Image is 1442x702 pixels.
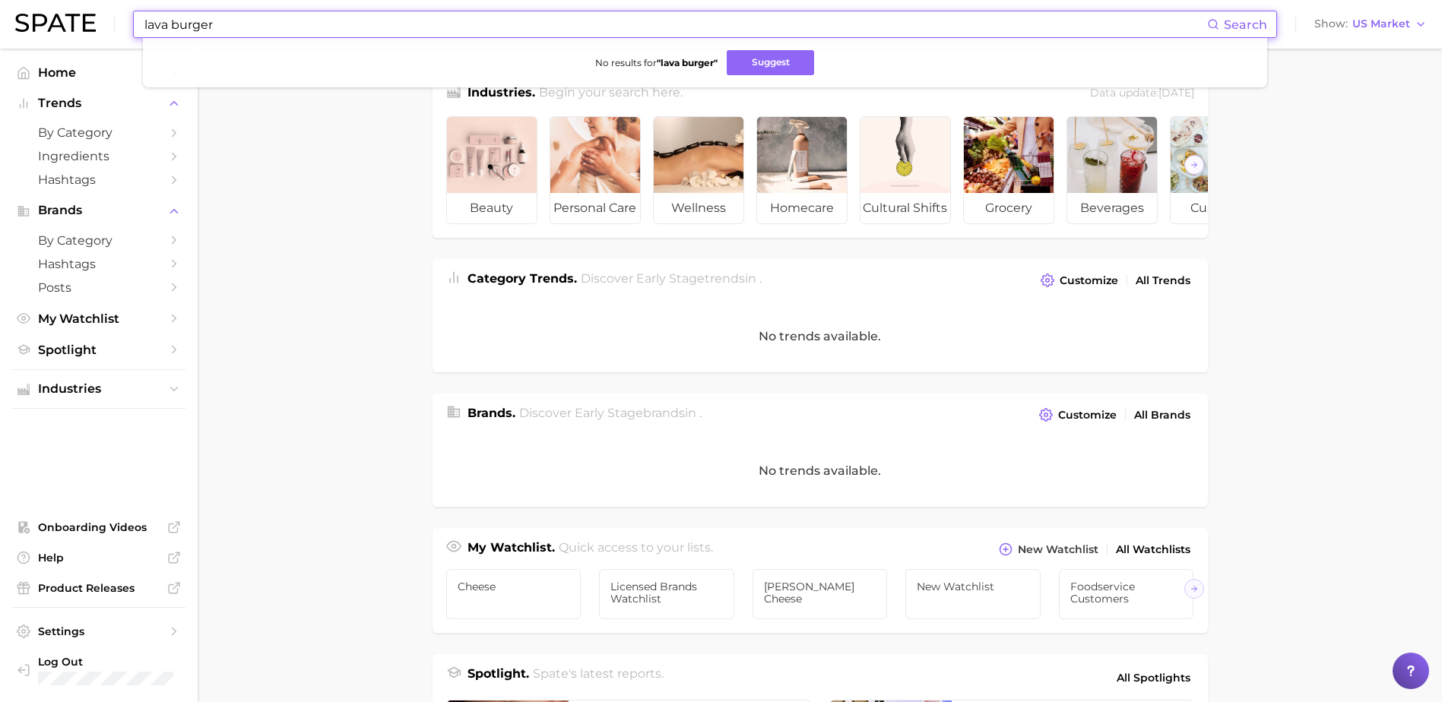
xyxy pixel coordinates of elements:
span: Category Trends . [467,271,577,286]
span: No results for [595,57,718,68]
a: New Watchlist [905,569,1041,619]
span: Ingredients [38,149,160,163]
div: No trends available. [433,300,1208,372]
a: Onboarding Videos [12,516,185,539]
span: Discover Early Stage brands in . [519,406,702,420]
a: Hashtags [12,168,185,191]
span: by Category [38,233,160,248]
button: Scroll Right [1184,579,1204,599]
a: All Spotlights [1113,665,1194,691]
a: Foodservice Customers [1059,569,1194,619]
a: Posts [12,276,185,299]
span: Search [1224,17,1267,32]
a: beverages [1066,116,1158,224]
span: cultural shifts [860,193,950,223]
img: SPATE [15,14,96,32]
a: by Category [12,229,185,252]
span: Show [1314,20,1348,28]
span: All Watchlists [1116,543,1190,556]
span: Log Out [38,655,223,669]
h1: My Watchlist. [467,539,555,560]
span: Home [38,65,160,80]
button: Industries [12,378,185,400]
button: Suggest [727,50,814,75]
span: Settings [38,625,160,638]
div: No trends available. [433,435,1208,507]
span: Cheese [458,580,570,593]
h2: Spate's latest reports. [533,665,664,691]
span: Discover Early Stage trends in . [581,271,762,286]
span: homecare [757,193,847,223]
h1: Industries. [467,84,535,104]
a: Cheese [446,569,582,619]
span: Hashtags [38,257,160,271]
span: Customize [1060,274,1118,287]
button: ShowUS Market [1310,14,1431,34]
div: Data update: [DATE] [1090,84,1194,104]
span: Hashtags [38,172,160,187]
a: Ingredients [12,144,185,168]
a: culinary [1170,116,1261,224]
span: Posts [38,280,160,295]
a: Home [12,61,185,84]
span: All Trends [1136,274,1190,287]
span: New Watchlist [1018,543,1098,556]
a: cultural shifts [860,116,951,224]
a: personal care [550,116,641,224]
span: Brands . [467,406,515,420]
button: Customize [1035,404,1120,425]
a: My Watchlist [12,307,185,330]
span: personal care [550,193,640,223]
span: beauty [447,193,537,223]
span: Industries [38,382,160,396]
span: All Spotlights [1117,669,1190,687]
a: Log out. Currently logged in with e-mail trisha.hanold@schreiberfoods.com. [12,650,185,690]
a: wellness [653,116,744,224]
span: wellness [654,193,743,223]
span: Licensed Brands Watchlist [610,580,723,605]
span: by Category [38,125,160,140]
a: [PERSON_NAME] Cheese [753,569,888,619]
span: Brands [38,204,160,217]
a: homecare [756,116,848,224]
span: Spotlight [38,343,160,357]
a: by Category [12,121,185,144]
a: All Trends [1132,270,1194,291]
a: grocery [963,116,1054,224]
span: Onboarding Videos [38,520,160,534]
a: beauty [446,116,537,224]
a: Help [12,546,185,569]
span: Product Releases [38,581,160,595]
strong: " lava burger " [657,57,718,68]
button: Scroll Right [1184,155,1204,175]
span: New Watchlist [917,580,1029,593]
span: All Brands [1134,409,1190,422]
span: beverages [1067,193,1157,223]
span: US Market [1352,20,1410,28]
input: Search here for a brand, industry, or ingredient [143,11,1207,37]
h2: Quick access to your lists. [559,539,713,560]
span: grocery [964,193,1054,223]
span: culinary [1171,193,1260,223]
a: Product Releases [12,577,185,599]
span: Trends [38,96,160,110]
a: Spotlight [12,338,185,362]
button: Brands [12,199,185,222]
a: All Brands [1130,405,1194,425]
span: Foodservice Customers [1070,580,1183,605]
span: Help [38,551,160,564]
span: Customize [1058,409,1117,422]
span: [PERSON_NAME] Cheese [764,580,876,605]
h2: Begin your search here. [539,84,683,104]
button: Customize [1037,270,1121,291]
button: Trends [12,92,185,115]
button: New Watchlist [995,539,1101,560]
h1: Spotlight. [467,665,529,691]
a: Licensed Brands Watchlist [599,569,734,619]
span: My Watchlist [38,311,160,326]
a: All Watchlists [1112,539,1194,560]
a: Hashtags [12,252,185,276]
a: Settings [12,620,185,643]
